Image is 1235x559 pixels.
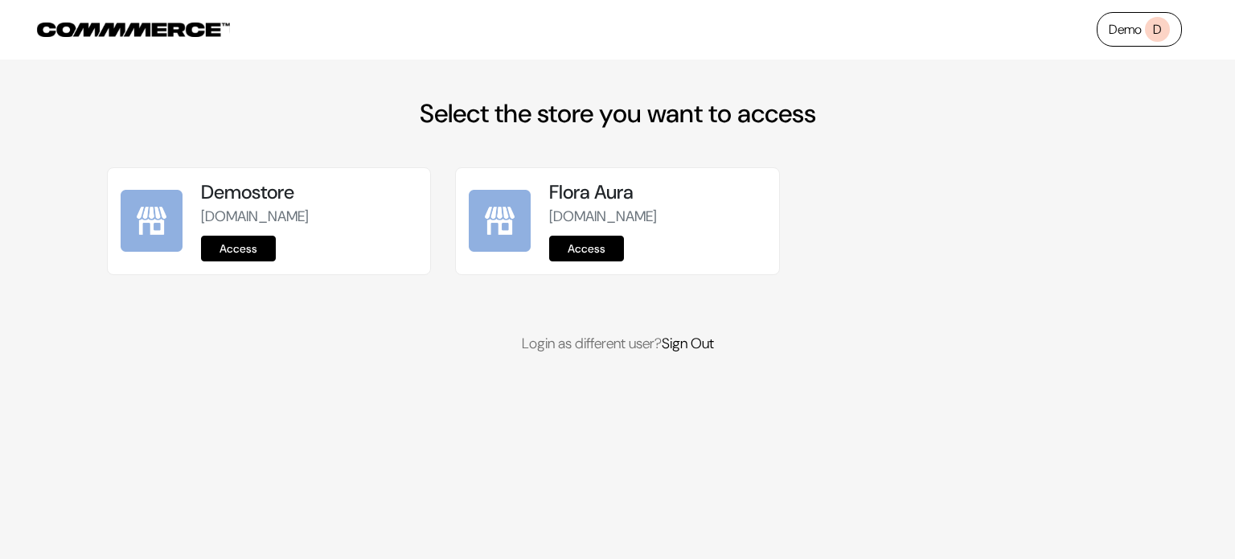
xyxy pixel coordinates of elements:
[549,206,765,228] p: [DOMAIN_NAME]
[201,236,276,261] a: Access
[469,190,531,252] img: Flora Aura
[1145,17,1170,42] span: D
[662,334,714,353] a: Sign Out
[121,190,183,252] img: Demostore
[201,181,417,204] h5: Demostore
[201,206,417,228] p: [DOMAIN_NAME]
[37,23,230,37] img: COMMMERCE
[107,333,1128,355] p: Login as different user?
[549,181,765,204] h5: Flora Aura
[1097,12,1182,47] a: DemoD
[549,236,624,261] a: Access
[107,98,1128,129] h2: Select the store you want to access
